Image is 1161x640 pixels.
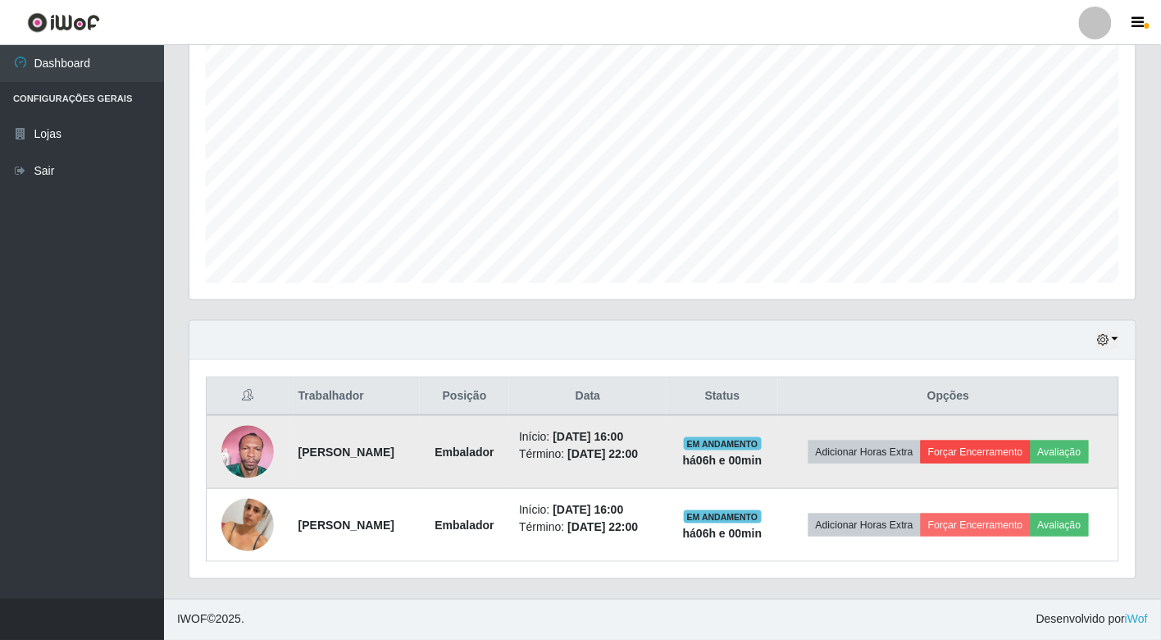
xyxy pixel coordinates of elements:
button: Forçar Encerramento [921,514,1031,537]
time: [DATE] 22:00 [567,520,638,533]
button: Adicionar Horas Extra [808,514,921,537]
img: CoreUI Logo [27,12,100,33]
li: Início: [519,428,657,446]
button: Adicionar Horas Extra [808,441,921,464]
span: Desenvolvido por [1036,611,1148,629]
strong: [PERSON_NAME] [298,519,394,532]
th: Opções [778,377,1118,416]
strong: Embalador [435,519,494,532]
strong: Embalador [435,446,494,459]
strong: há 06 h e 00 min [683,527,763,540]
li: Término: [519,446,657,463]
li: Término: [519,519,657,536]
strong: há 06 h e 00 min [683,454,763,467]
time: [DATE] 22:00 [567,447,638,460]
span: IWOF [177,613,207,626]
th: Posição [420,377,509,416]
th: Data [509,377,667,416]
a: iWof [1125,613,1148,626]
span: EM ANDAMENTO [684,510,762,523]
span: EM ANDAMENTO [684,437,762,450]
time: [DATE] 16:00 [553,430,623,443]
img: 1753956520242.jpeg [221,417,274,487]
button: Forçar Encerramento [921,441,1031,464]
img: 1754941954755.jpeg [221,478,274,572]
time: [DATE] 16:00 [553,503,623,516]
th: Status [667,377,779,416]
strong: [PERSON_NAME] [298,446,394,459]
span: © 2025 . [177,611,244,629]
li: Início: [519,501,657,519]
button: Avaliação [1031,514,1089,537]
th: Trabalhador [289,377,420,416]
button: Avaliação [1031,441,1089,464]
